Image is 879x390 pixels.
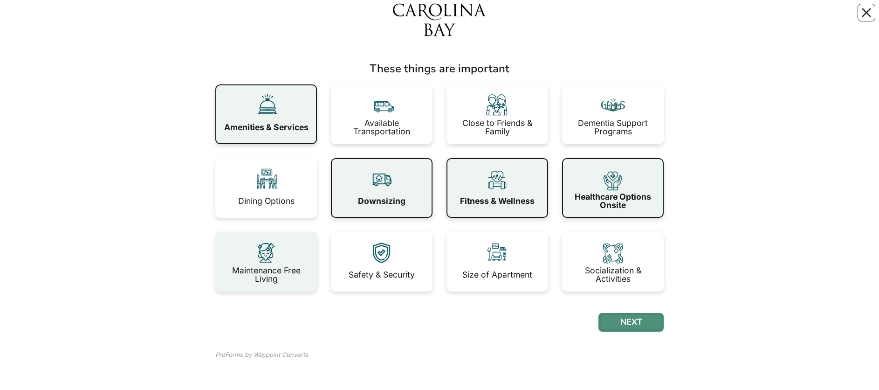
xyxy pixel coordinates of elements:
[338,119,425,135] div: Available Transportation
[253,93,279,119] img: dbf4195d-f202-4c1a-9ed8-50c4a57a6fcf.png
[253,166,279,192] img: 7d7b5440-2ad3-4f7d-a0f6-7d093095f5b1.png
[598,313,664,332] button: NEXT
[484,167,510,193] img: e07c0117-555b-4450-82b1-a405f191f685.svg
[253,239,279,265] img: 37bc0040-0304-451b-8ac6-9a02d87bdeb4.svg
[462,271,532,279] div: Size of Apartment
[369,239,395,265] img: 0c936a4d-d463-45b0-8261-fa23770c7066.png
[460,197,535,205] div: Fitness & Wellness
[570,266,656,283] div: Socialization & Activities
[349,271,415,279] div: Safety & Security
[223,266,309,283] div: Maintenance Free Living
[600,167,626,193] img: fb745474-ebf2-4993-8143-deefa45c873d.png
[215,60,664,77] div: These things are important
[238,197,295,205] div: Dining Options
[570,193,655,209] div: Healthcare Options Onsite
[215,350,308,360] div: ProForms by Waypoint Converts
[369,167,395,193] img: 25419796-307b-4ca4-bc39-85592cc559b3.png
[484,92,510,118] img: 4bdb4d56-f34a-4d17-ab9e-f807795991ca.svg
[484,239,510,265] img: 3b3a1017-eba1-4ce9-acba-3401d65f366c.png
[858,4,875,21] button: Close
[358,197,405,205] div: Downsizing
[369,92,395,118] img: a316b377-052b-465e-b8bb-0ed69cc40407.png
[600,239,626,265] img: 50411472-7f35-4de5-9b06-98540633f789.png
[454,119,541,135] div: Close to Friends & Family
[224,123,309,132] div: Amenities & Services
[600,92,626,118] img: eab35b45-03fd-404b-890f-d70b8dc6cf30.svg
[570,119,656,135] div: Dementia Support Programs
